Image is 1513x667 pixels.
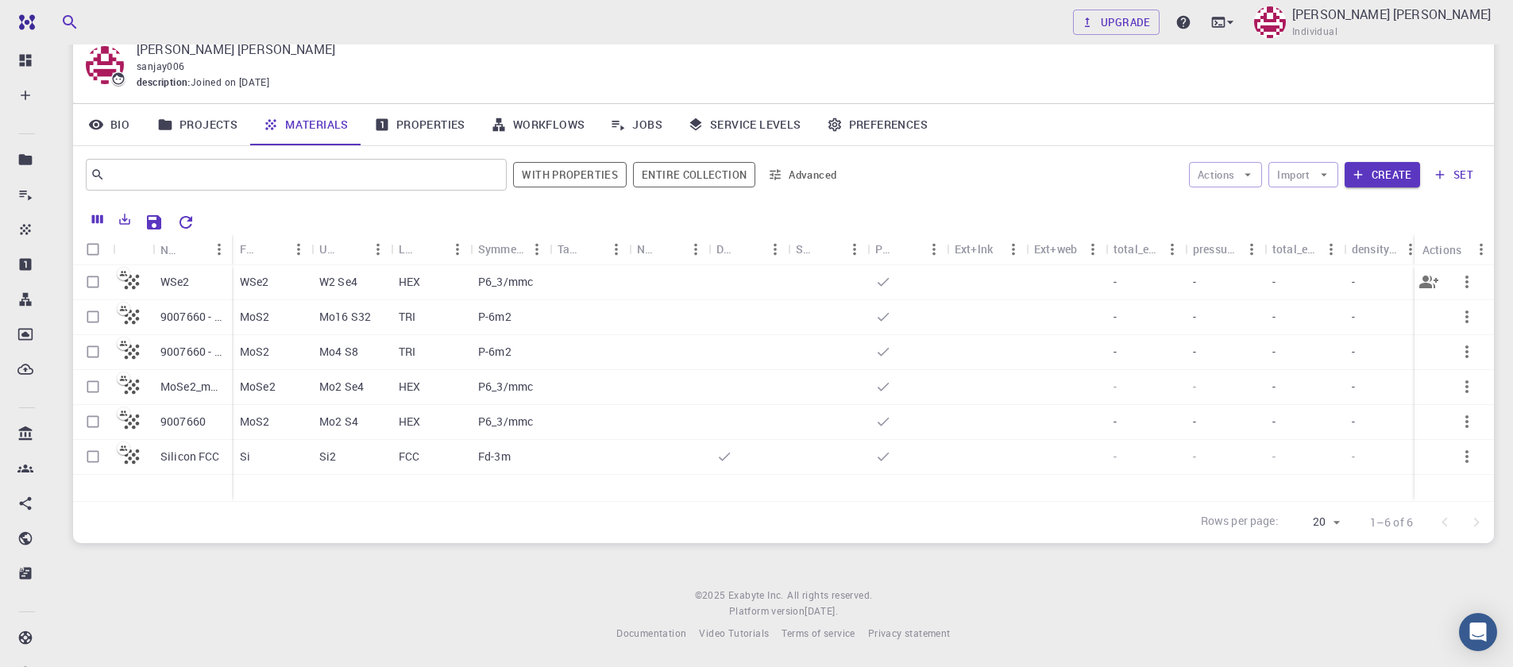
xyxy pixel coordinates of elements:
[737,237,762,262] button: Sort
[1106,233,1185,264] div: total_energy (qe:dft:gga:pbe)
[160,234,181,265] div: Name
[1469,237,1494,262] button: Menu
[796,233,816,264] div: Shared
[616,627,686,639] span: Documentation
[637,233,658,264] div: Non-periodic
[84,206,111,232] button: Columns
[160,344,224,360] p: 9007660 - slab [0,0,1]
[762,162,844,187] button: Advanced
[1272,414,1276,430] p: -
[399,233,419,264] div: Lattice
[1352,379,1355,395] p: -
[160,449,220,465] p: Silicon FCC
[240,274,269,290] p: WSe2
[250,104,361,145] a: Materials
[1193,344,1196,360] p: -
[1422,234,1461,265] div: Actions
[391,233,470,264] div: Lattice
[419,237,445,262] button: Sort
[633,162,755,187] button: Entire collection
[805,604,838,617] span: [DATE] .
[658,237,683,262] button: Sort
[319,233,340,264] div: Unit Cell Formula
[921,237,947,262] button: Menu
[728,588,784,601] span: Exabyte Inc.
[787,588,872,603] span: All rights reserved.
[1185,440,1264,475] div: -
[597,104,675,145] a: Jobs
[1398,237,1423,262] button: Menu
[340,237,365,262] button: Sort
[1285,511,1345,534] div: 20
[319,274,357,290] p: W2 Se4
[896,237,921,262] button: Sort
[478,233,524,264] div: Symmetry
[1114,309,1117,325] p: -
[152,234,232,265] div: Name
[399,449,419,465] p: FCC
[240,414,270,430] p: MoS2
[1193,309,1196,325] p: -
[319,414,358,430] p: Mo2 S4
[842,237,867,262] button: Menu
[1034,233,1077,264] div: Ext+web
[1272,379,1276,395] p: -
[1185,370,1264,405] div: -
[699,626,769,642] a: Video Tutorials
[788,233,867,264] div: Shared
[478,309,511,325] p: P-6m2
[1272,233,1318,264] div: total_energy (vasp:dft:gga:pbe)
[1106,370,1185,405] div: -
[470,233,550,264] div: Symmetry
[1459,613,1497,651] div: Open Intercom Messenger
[1189,162,1263,187] button: Actions
[240,449,250,465] p: Si
[113,234,152,265] div: Icon
[955,233,993,264] div: Ext+lnk
[478,344,511,360] p: P-6m2
[1370,515,1413,530] p: 1–6 of 6
[708,233,788,264] div: Default
[1193,233,1239,264] div: pressure (qe:dft:gga:pbe)
[1292,24,1337,40] span: Individual
[524,237,550,262] button: Menu
[1160,237,1185,262] button: Menu
[1352,344,1355,360] p: -
[1201,513,1279,531] p: Rows per page:
[111,206,138,232] button: Export
[816,237,842,262] button: Sort
[137,40,1469,59] p: [PERSON_NAME] [PERSON_NAME]
[160,414,206,430] p: 9007660
[1264,233,1344,264] div: total_energy (vasp:dft:gga:pbe)
[1268,162,1337,187] button: Import
[633,162,755,187] span: Filter throughout whole library including sets (folders)
[261,237,286,262] button: Sort
[1114,344,1117,360] p: -
[160,274,190,290] p: WSe2
[73,104,145,145] a: Bio
[240,309,270,325] p: MoS2
[138,206,170,238] button: Save Explorer Settings
[699,627,769,639] span: Video Tutorials
[319,379,364,395] p: Mo2 Se4
[478,449,511,465] p: Fd-3m
[1026,233,1106,264] div: Ext+web
[875,233,896,264] div: Public
[814,104,940,145] a: Preferences
[805,603,838,619] a: [DATE].
[695,588,728,603] span: © 2025
[1344,440,1423,475] div: -
[137,75,191,91] span: description :
[513,162,627,187] button: With properties
[160,309,224,325] p: 9007660 - slab [0,0,1]
[1114,233,1160,264] div: total_energy (qe:dft:gga:pbe)
[1193,274,1196,290] p: -
[1106,440,1185,475] div: -
[558,233,578,264] div: Tags
[1114,274,1117,290] p: -
[1352,414,1355,430] p: -
[181,237,206,262] button: Sort
[365,237,391,262] button: Menu
[399,414,420,430] p: HEX
[1239,237,1264,262] button: Menu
